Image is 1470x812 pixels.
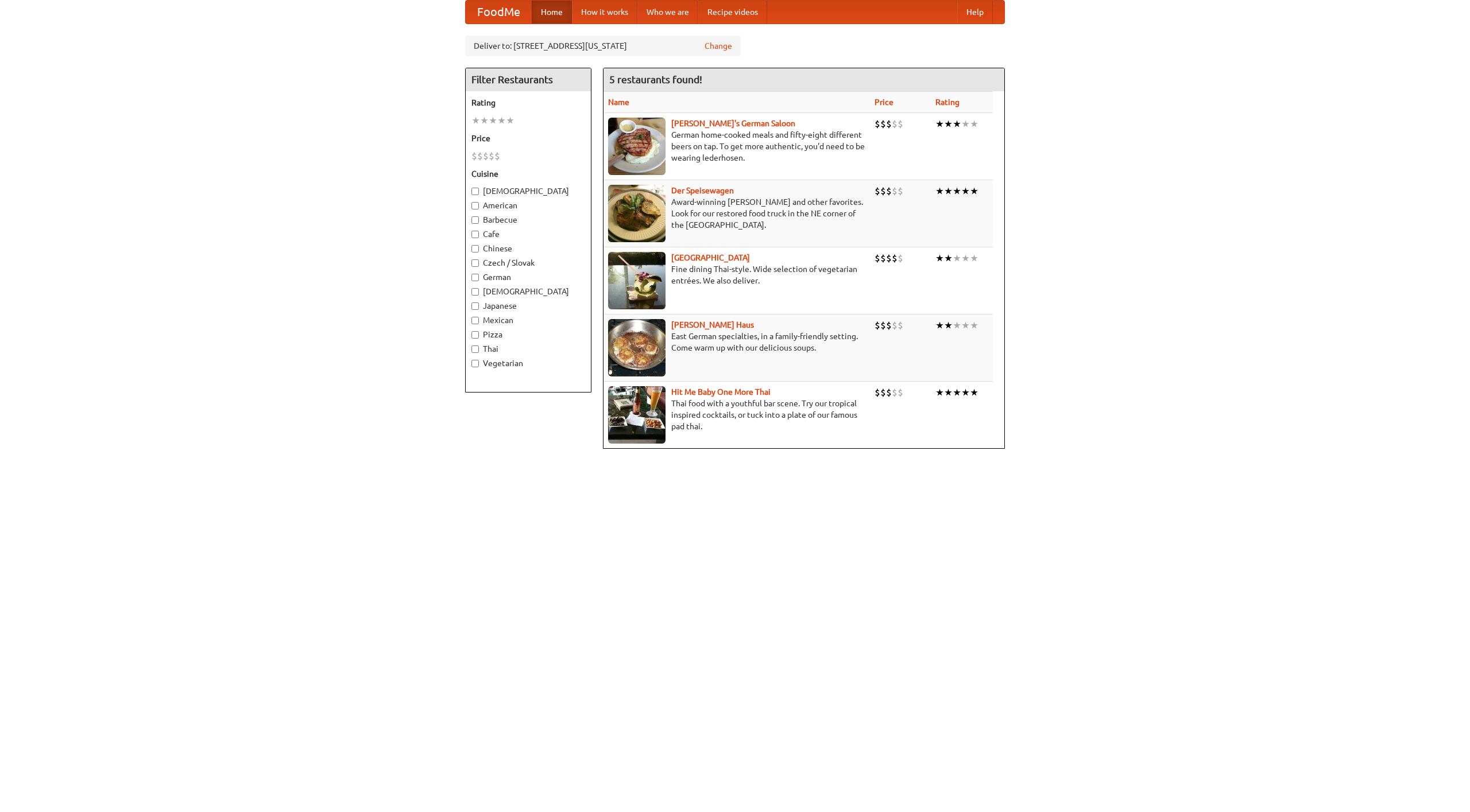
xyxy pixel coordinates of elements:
li: ★ [970,386,978,399]
input: Vegetarian [471,360,479,367]
a: Price [875,98,893,107]
li: ★ [961,319,970,332]
li: ★ [944,118,953,130]
li: ★ [944,319,953,332]
li: $ [898,118,903,130]
ng-pluralize: 5 restaurants found! [609,74,702,85]
li: $ [875,252,880,265]
li: $ [875,185,880,197]
a: Home [532,1,572,24]
p: Award-winning [PERSON_NAME] and other favorites. Look for our restored food truck in the NE corne... [608,196,865,231]
li: ★ [970,252,978,265]
li: $ [898,252,903,265]
h5: Cuisine [471,168,585,180]
label: American [471,200,585,211]
li: $ [880,319,886,332]
li: ★ [953,252,961,265]
li: ★ [970,185,978,197]
input: [DEMOGRAPHIC_DATA] [471,188,479,195]
a: Recipe videos [698,1,767,24]
img: speisewagen.jpg [608,185,666,242]
li: ★ [471,114,480,127]
img: esthers.jpg [608,118,666,175]
li: $ [875,319,880,332]
label: Pizza [471,329,585,340]
a: Hit Me Baby One More Thai [671,387,771,397]
li: ★ [970,319,978,332]
li: $ [489,150,494,162]
li: ★ [480,114,489,127]
label: Vegetarian [471,358,585,369]
li: ★ [970,118,978,130]
li: ★ [944,252,953,265]
div: Deliver to: [STREET_ADDRESS][US_STATE] [465,36,741,56]
label: Thai [471,343,585,355]
label: [DEMOGRAPHIC_DATA] [471,286,585,297]
label: Cafe [471,228,585,240]
label: Chinese [471,243,585,254]
li: $ [892,252,898,265]
li: $ [886,185,892,197]
li: ★ [961,386,970,399]
li: $ [886,118,892,130]
input: Thai [471,345,479,353]
label: Mexican [471,314,585,326]
a: Name [608,98,629,107]
li: $ [875,118,880,130]
h5: Price [471,133,585,144]
h4: Filter Restaurants [466,68,591,91]
label: Barbecue [471,214,585,226]
li: ★ [953,319,961,332]
p: Fine dining Thai-style. Wide selection of vegetarian entrées. We also deliver. [608,263,865,286]
input: Japanese [471,302,479,310]
p: Thai food with a youthful bar scene. Try our tropical inspired cocktails, or tuck into a plate of... [608,398,865,432]
li: ★ [953,118,961,130]
li: $ [898,185,903,197]
input: Cafe [471,231,479,238]
li: $ [880,252,886,265]
li: $ [898,319,903,332]
li: $ [886,252,892,265]
li: $ [880,118,886,130]
li: ★ [497,114,506,127]
li: $ [886,386,892,399]
a: Der Speisewagen [671,186,734,195]
input: Mexican [471,317,479,324]
a: [PERSON_NAME]'s German Saloon [671,119,795,128]
li: ★ [953,185,961,197]
li: $ [494,150,500,162]
label: German [471,271,585,283]
li: ★ [961,185,970,197]
a: Who we are [637,1,698,24]
label: Czech / Slovak [471,257,585,269]
li: ★ [961,252,970,265]
a: FoodMe [466,1,532,24]
a: How it works [572,1,637,24]
li: $ [886,319,892,332]
img: kohlhaus.jpg [608,319,666,376]
input: German [471,274,479,281]
a: Help [957,1,993,24]
li: ★ [935,252,944,265]
li: $ [880,386,886,399]
label: [DEMOGRAPHIC_DATA] [471,185,585,197]
a: Rating [935,98,960,107]
li: ★ [935,185,944,197]
li: $ [477,150,483,162]
li: ★ [506,114,514,127]
li: ★ [489,114,497,127]
a: [PERSON_NAME] Haus [671,320,754,329]
input: American [471,202,479,209]
li: ★ [935,386,944,399]
li: ★ [935,319,944,332]
li: ★ [944,386,953,399]
a: [GEOGRAPHIC_DATA] [671,253,750,262]
li: $ [892,185,898,197]
li: $ [880,185,886,197]
a: Change [705,40,732,52]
